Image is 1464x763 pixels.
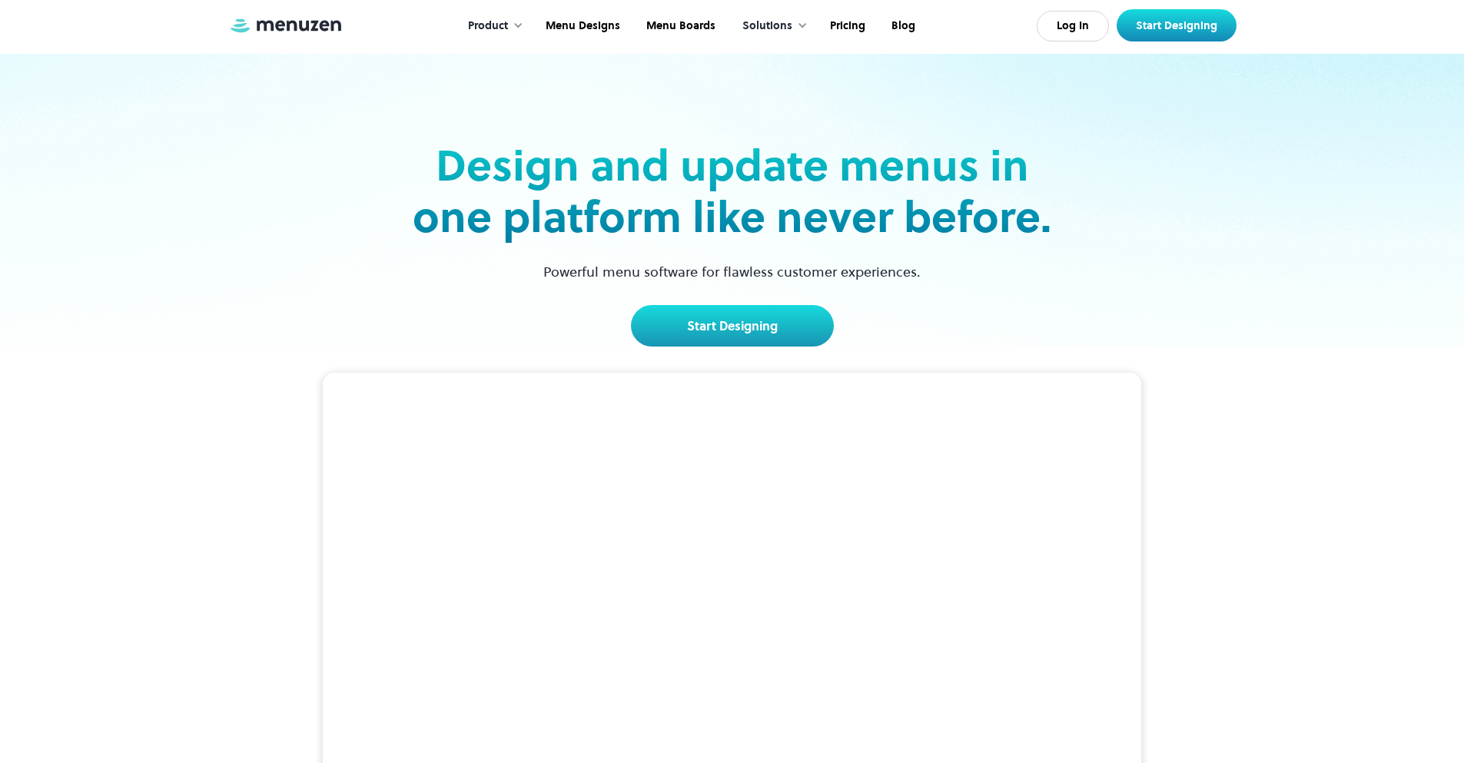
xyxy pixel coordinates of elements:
[524,261,940,282] p: Powerful menu software for flawless customer experiences.
[1117,9,1237,41] a: Start Designing
[1037,11,1109,41] a: Log In
[531,2,632,50] a: Menu Designs
[742,18,792,35] div: Solutions
[453,2,531,50] div: Product
[631,305,834,347] a: Start Designing
[815,2,877,50] a: Pricing
[408,140,1057,243] h2: Design and update menus in one platform like never before.
[632,2,727,50] a: Menu Boards
[468,18,508,35] div: Product
[727,2,815,50] div: Solutions
[877,2,927,50] a: Blog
